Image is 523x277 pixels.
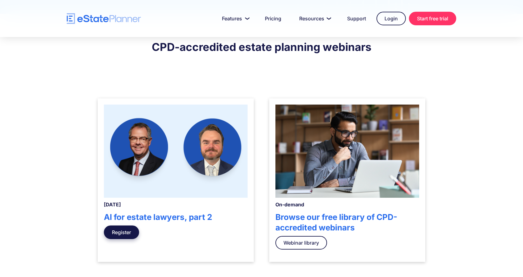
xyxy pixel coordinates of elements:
a: Login [376,12,406,25]
a: home [67,13,141,24]
a: Pricing [257,12,289,25]
a: Start free trial [409,12,456,25]
a: Resources [292,12,337,25]
strong: AI for estate lawyers, part 2 [104,212,212,222]
strong: [DATE] [104,201,121,208]
a: Register [104,225,139,239]
a: Webinar library [275,236,327,250]
a: Features [215,12,254,25]
a: Support [340,12,373,25]
h4: Browse our free library of CPD-accredited webinars [275,212,419,233]
strong: On-demand [275,201,304,208]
